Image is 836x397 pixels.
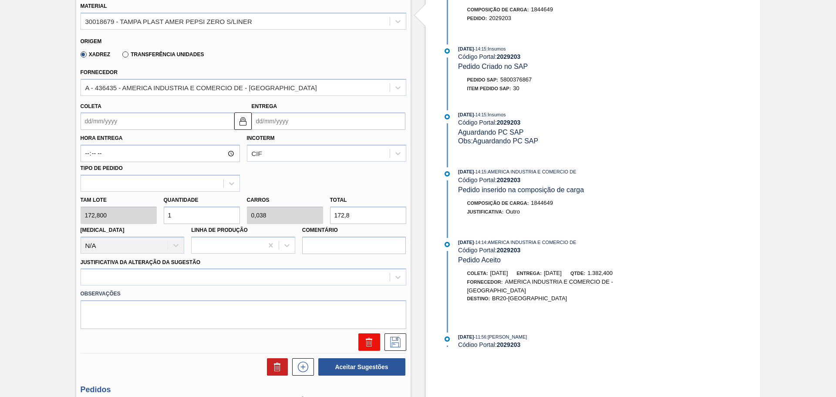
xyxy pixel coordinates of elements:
label: Xadrez [81,51,111,58]
img: atual [445,336,450,342]
div: Excluir Sugestões [263,358,288,376]
label: Transferência Unidades [122,51,204,58]
button: locked [234,112,252,130]
span: Justificativa: [467,209,504,214]
span: BR20-[GEOGRAPHIC_DATA] [492,295,567,302]
input: dd/mm/yyyy [252,112,405,130]
h3: Pedidos [81,385,406,394]
span: - 14:15 [474,47,486,51]
label: Entrega [252,103,277,109]
label: Quantidade [164,197,199,203]
label: Tam lote [81,194,157,207]
span: [DATE] [458,46,474,51]
img: atual [445,48,450,54]
span: Pedido Criado no SAP [458,63,528,70]
span: 1844649 [531,6,553,13]
span: - 14:15 [474,112,486,117]
label: Origem [81,38,102,44]
div: Código Portal: [458,53,665,60]
span: [DATE] [490,270,508,276]
span: Composição de Carga : [467,200,529,206]
span: Outro [506,208,520,215]
span: : AMERICA INDUSTRIA E COMERCIO DE [486,169,576,174]
span: Item pedido SAP: [467,86,511,91]
div: Excluir Sugestão [354,333,380,351]
span: : AMERICA INDUSTRIA E COMERCIO DE [486,240,576,245]
span: Fornecedor: [467,279,503,285]
span: Pedido Aceito [458,256,501,264]
span: 1844649 [531,200,553,206]
span: Pedido : [467,16,487,21]
label: Material [81,3,107,9]
span: Destino: [467,296,490,301]
span: - 14:15 [474,170,486,174]
div: Código Portal: [458,341,665,348]
label: Linha de Produção [191,227,248,233]
span: : Insumos [486,46,506,51]
img: atual [445,114,450,119]
span: [DATE] [458,169,474,174]
img: atual [445,171,450,176]
strong: 2029203 [497,53,521,60]
span: Qtde: [570,271,585,276]
input: dd/mm/yyyy [81,112,234,130]
span: - 11:56 [474,335,486,339]
label: Comentário [302,224,406,237]
span: Composição de Carga : [467,7,529,12]
label: Observações [81,288,406,300]
span: 5800376867 [500,76,532,83]
div: Nova sugestão [288,358,314,376]
label: Tipo de pedido [81,165,123,171]
strong: 2029203 [497,176,521,183]
strong: 2029203 [497,247,521,254]
strong: 2029203 [497,341,521,348]
label: Coleta [81,103,101,109]
img: atual [445,242,450,247]
div: Código Portal: [458,176,665,183]
label: Justificativa da Alteração da Sugestão [81,259,201,265]
label: Carros [247,197,270,203]
span: Obs: Aguardando PC SAP [458,137,538,145]
span: : Insumos [486,112,506,117]
span: [DATE] [458,240,474,245]
div: Aceitar Sugestões [314,357,406,377]
div: Código Portal: [458,119,665,126]
label: Total [330,197,347,203]
span: [DATE] [544,270,562,276]
span: AMERICA INDUSTRIA E COMERCIO DE - [GEOGRAPHIC_DATA] [467,278,613,294]
span: Coleta: [467,271,488,276]
label: Hora Entrega [81,132,240,145]
span: [DATE] [458,112,474,117]
label: Fornecedor [81,69,118,75]
img: locked [238,116,248,126]
strong: 2029203 [497,119,521,126]
div: 30018679 - TAMPA PLAST AMER PEPSI ZERO S/LINER [85,17,252,25]
label: Incoterm [247,135,275,141]
span: - 14:14 [474,240,486,245]
span: Aguardando PC SAP [458,129,523,136]
span: : [PERSON_NAME] [486,334,527,339]
span: [DATE] [458,334,474,339]
button: Aceitar Sugestões [318,358,405,376]
span: 30 [513,85,519,92]
span: Pedido inserido na composição de carga [458,186,584,193]
span: Entrega: [517,271,542,276]
div: Código Portal: [458,247,665,254]
div: A - 436435 - AMERICA INDUSTRIA E COMERCIO DE - [GEOGRAPHIC_DATA] [85,84,317,91]
span: 2029203 [489,15,511,21]
label: [MEDICAL_DATA] [81,227,125,233]
div: Salvar Sugestão [380,333,406,351]
span: 1.382,400 [587,270,613,276]
div: CIF [252,150,262,157]
span: Pedido SAP: [467,77,499,82]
